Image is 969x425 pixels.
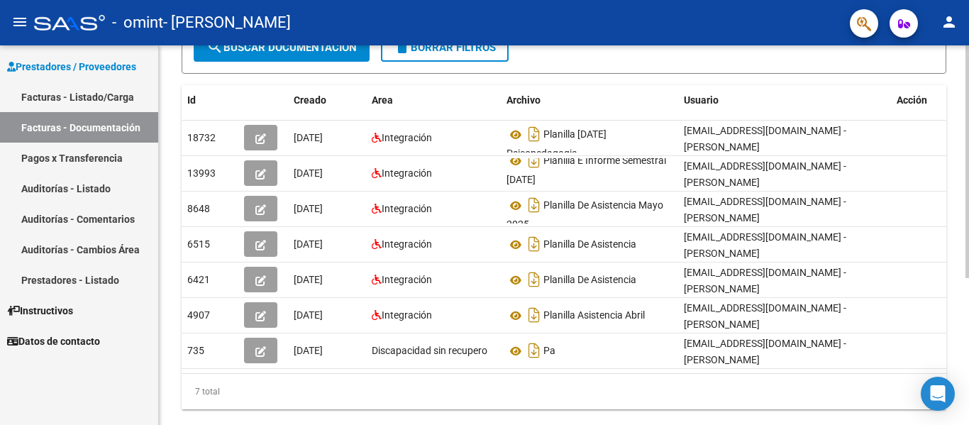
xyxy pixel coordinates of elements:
span: Pa [543,346,555,357]
span: Datos de contacto [7,333,100,349]
mat-icon: person [941,13,958,31]
span: [DATE] [294,345,323,356]
span: Prestadores / Proveedores [7,59,136,74]
span: Planilla De Asistencia [543,239,636,250]
span: 18732 [187,132,216,143]
span: [DATE] [294,167,323,179]
span: [EMAIL_ADDRESS][DOMAIN_NAME] - [PERSON_NAME] [684,338,846,365]
span: [EMAIL_ADDRESS][DOMAIN_NAME] - [PERSON_NAME] [684,196,846,223]
span: 6515 [187,238,210,250]
i: Descargar documento [525,233,543,255]
datatable-header-cell: Acción [891,85,962,116]
span: - [PERSON_NAME] [163,7,291,38]
span: Discapacidad sin recupero [372,345,487,356]
span: [DATE] [294,203,323,214]
span: Integración [382,132,432,143]
span: Planilla De Asistencia [543,275,636,286]
span: Id [187,94,196,106]
span: Planilla [DATE] Psicopedagogia [506,129,607,160]
span: Usuario [684,94,719,106]
div: Open Intercom Messenger [921,377,955,411]
datatable-header-cell: Archivo [501,85,678,116]
i: Descargar documento [525,339,543,362]
span: Archivo [506,94,541,106]
span: [DATE] [294,132,323,143]
span: 735 [187,345,204,356]
i: Descargar documento [525,123,543,145]
button: Borrar Filtros [381,33,509,62]
i: Descargar documento [525,304,543,326]
span: 4907 [187,309,210,321]
span: Integración [382,203,432,214]
span: Acción [897,94,927,106]
span: Integración [382,167,432,179]
i: Descargar documento [525,149,543,172]
datatable-header-cell: Usuario [678,85,891,116]
span: [DATE] [294,238,323,250]
mat-icon: delete [394,38,411,55]
span: 13993 [187,167,216,179]
span: Area [372,94,393,106]
i: Descargar documento [525,194,543,216]
span: [EMAIL_ADDRESS][DOMAIN_NAME] - [PERSON_NAME] [684,125,846,153]
span: Planilla De Asistencia Mayo 2025 [506,200,663,231]
datatable-header-cell: Area [366,85,501,116]
datatable-header-cell: Id [182,85,238,116]
span: [DATE] [294,274,323,285]
datatable-header-cell: Creado [288,85,366,116]
span: Instructivos [7,303,73,319]
span: [EMAIL_ADDRESS][DOMAIN_NAME] - [PERSON_NAME] [684,267,846,294]
span: 8648 [187,203,210,214]
mat-icon: menu [11,13,28,31]
span: Borrar Filtros [394,41,496,54]
span: [EMAIL_ADDRESS][DOMAIN_NAME] - [PERSON_NAME] [684,231,846,259]
span: Buscar Documentacion [206,41,357,54]
span: Planilla E Informe Semestral [DATE] [506,155,666,186]
mat-icon: search [206,38,223,55]
span: Integración [382,238,432,250]
span: Creado [294,94,326,106]
button: Buscar Documentacion [194,33,370,62]
span: Planilla Asistencia Abril [543,310,645,321]
i: Descargar documento [525,268,543,291]
span: - omint [112,7,163,38]
span: Integración [382,274,432,285]
div: 7 total [182,374,946,409]
span: Integración [382,309,432,321]
span: 6421 [187,274,210,285]
span: [DATE] [294,309,323,321]
span: [EMAIL_ADDRESS][DOMAIN_NAME] - [PERSON_NAME] [684,160,846,188]
span: [EMAIL_ADDRESS][DOMAIN_NAME] - [PERSON_NAME] [684,302,846,330]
